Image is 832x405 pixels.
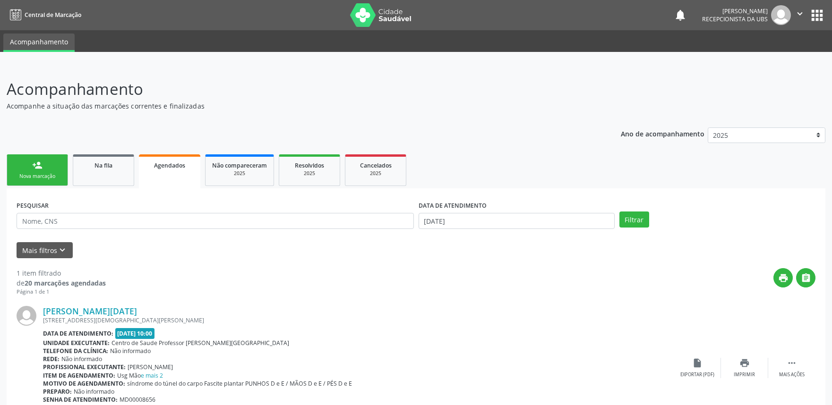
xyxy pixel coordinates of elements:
[43,355,60,363] b: Rede:
[692,358,703,368] i: insert_drive_file
[680,371,714,378] div: Exportar (PDF)
[43,371,115,380] b: Item de agendamento:
[801,273,811,283] i: 
[154,161,185,169] span: Agendados
[739,358,750,368] i: print
[796,268,815,287] button: 
[57,245,68,255] i: keyboard_arrow_down
[17,288,106,296] div: Página 1 de 1
[674,8,687,22] button: notifications
[74,388,114,396] span: Não informado
[43,380,125,388] b: Motivo de agendamento:
[619,211,649,228] button: Filtrar
[61,355,102,363] span: Não informado
[7,77,580,101] p: Acompanhamento
[17,306,36,326] img: img
[621,127,704,139] p: Ano de acompanhamento
[43,388,72,396] b: Preparo:
[212,161,267,169] span: Não compareceram
[212,170,267,177] div: 2025
[17,198,49,213] label: PESQUISAR
[120,396,155,404] span: MD00008656
[43,339,110,347] b: Unidade executante:
[787,358,797,368] i: 
[25,11,81,19] span: Central de Marcação
[43,329,113,337] b: Data de atendimento:
[117,371,163,380] span: Usg Mão
[17,242,73,259] button: Mais filtroskeyboard_arrow_down
[43,347,108,355] b: Telefone da clínica:
[17,268,106,278] div: 1 item filtrado
[779,371,805,378] div: Mais ações
[25,278,106,287] strong: 20 marcações agendadas
[791,5,809,25] button: 
[3,34,75,52] a: Acompanhamento
[115,328,155,339] span: [DATE] 10:00
[43,363,126,371] b: Profissional executante:
[43,396,118,404] b: Senha de atendimento:
[127,380,352,388] span: síndrome do túnel do carpo Fascite plantar PUNHOS D e E / MÃOS D e E / PÉS D e E
[141,371,163,380] a: e mais 2
[7,101,580,111] p: Acompanhe a situação das marcações correntes e finalizadas
[112,339,289,347] span: Centro de Saude Professor [PERSON_NAME][GEOGRAPHIC_DATA]
[419,198,487,213] label: DATA DE ATENDIMENTO
[771,5,791,25] img: img
[419,213,615,229] input: Selecione um intervalo
[295,161,324,169] span: Resolvidos
[17,278,106,288] div: de
[778,273,789,283] i: print
[43,316,674,324] div: [STREET_ADDRESS][DEMOGRAPHIC_DATA][PERSON_NAME]
[110,347,151,355] span: Não informado
[352,170,399,177] div: 2025
[734,371,755,378] div: Imprimir
[14,173,61,180] div: Nova marcação
[7,7,81,23] a: Central de Marcação
[32,160,43,170] div: person_add
[773,268,793,287] button: print
[795,8,805,19] i: 
[286,170,333,177] div: 2025
[809,7,825,24] button: apps
[43,306,137,316] a: [PERSON_NAME][DATE]
[360,161,392,169] span: Cancelados
[94,161,112,169] span: Na fila
[702,7,768,15] div: [PERSON_NAME]
[702,15,768,23] span: Recepcionista da UBS
[128,363,173,371] span: [PERSON_NAME]
[17,213,414,229] input: Nome, CNS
